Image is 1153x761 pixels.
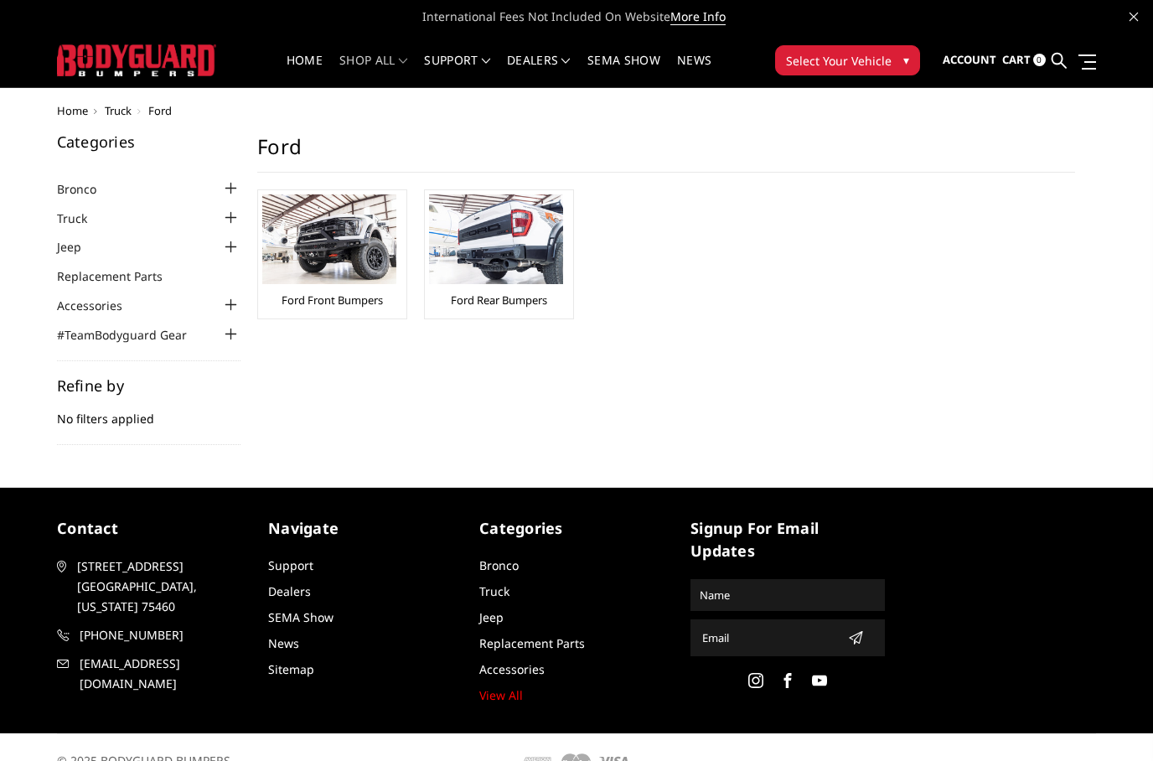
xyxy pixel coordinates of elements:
[268,661,314,677] a: Sitemap
[587,54,660,87] a: SEMA Show
[57,378,241,393] h5: Refine by
[1002,38,1046,83] a: Cart 0
[57,517,251,540] h5: contact
[479,661,545,677] a: Accessories
[424,54,490,87] a: Support
[507,54,571,87] a: Dealers
[57,267,184,285] a: Replacement Parts
[77,557,248,617] span: [STREET_ADDRESS] [GEOGRAPHIC_DATA], [US_STATE] 75460
[80,654,251,694] span: [EMAIL_ADDRESS][DOMAIN_NAME]
[282,292,383,308] a: Ford Front Bumpers
[479,635,585,651] a: Replacement Parts
[268,583,311,599] a: Dealers
[148,103,172,118] span: Ford
[479,609,504,625] a: Jeep
[57,134,241,149] h5: Categories
[786,52,892,70] span: Select Your Vehicle
[268,557,313,573] a: Support
[57,210,108,227] a: Truck
[479,517,674,540] h5: Categories
[943,38,996,83] a: Account
[1002,52,1031,67] span: Cart
[339,54,407,87] a: shop all
[670,8,726,25] a: More Info
[57,180,117,198] a: Bronco
[57,103,88,118] a: Home
[479,687,523,703] a: View All
[57,378,241,445] div: No filters applied
[57,238,102,256] a: Jeep
[268,517,463,540] h5: Navigate
[268,609,333,625] a: SEMA Show
[943,52,996,67] span: Account
[775,45,920,75] button: Select Your Vehicle
[677,54,711,87] a: News
[268,635,299,651] a: News
[57,297,143,314] a: Accessories
[105,103,132,118] a: Truck
[1033,54,1046,66] span: 0
[57,654,251,694] a: [EMAIL_ADDRESS][DOMAIN_NAME]
[903,51,909,69] span: ▾
[479,583,509,599] a: Truck
[479,557,519,573] a: Bronco
[695,624,841,651] input: Email
[287,54,323,87] a: Home
[451,292,547,308] a: Ford Rear Bumpers
[57,326,208,344] a: #TeamBodyguard Gear
[257,134,1075,173] h1: Ford
[693,582,882,608] input: Name
[80,625,251,645] span: [PHONE_NUMBER]
[57,625,251,645] a: [PHONE_NUMBER]
[57,44,216,75] img: BODYGUARD BUMPERS
[690,517,885,562] h5: signup for email updates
